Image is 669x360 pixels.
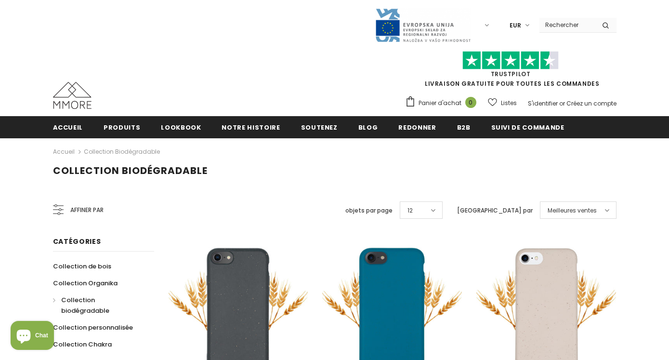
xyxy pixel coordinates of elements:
a: Panier d'achat 0 [405,96,481,110]
a: B2B [457,116,471,138]
a: Collection biodégradable [53,292,144,319]
span: Lookbook [161,123,201,132]
span: Affiner par [70,205,104,215]
span: Panier d'achat [419,98,461,108]
input: Search Site [539,18,595,32]
a: soutenez [301,116,338,138]
span: Blog [358,123,378,132]
span: Notre histoire [222,123,280,132]
span: Collection personnalisée [53,323,133,332]
a: Collection personnalisée [53,319,133,336]
a: Listes [488,94,517,111]
a: TrustPilot [491,70,531,78]
a: Produits [104,116,140,138]
a: Javni Razpis [375,21,471,29]
span: soutenez [301,123,338,132]
span: Accueil [53,123,83,132]
span: B2B [457,123,471,132]
img: Javni Razpis [375,8,471,43]
a: Collection de bois [53,258,111,275]
a: Lookbook [161,116,201,138]
span: Collection Organika [53,279,118,288]
span: Catégories [53,237,101,246]
span: Collection biodégradable [61,295,109,315]
span: Collection Chakra [53,340,112,349]
a: S'identifier [528,99,558,107]
span: LIVRAISON GRATUITE POUR TOUTES LES COMMANDES [405,55,617,88]
span: EUR [510,21,521,30]
a: Accueil [53,146,75,158]
label: objets par page [345,206,393,215]
span: or [559,99,565,107]
span: Produits [104,123,140,132]
label: [GEOGRAPHIC_DATA] par [457,206,533,215]
span: Collection de bois [53,262,111,271]
a: Blog [358,116,378,138]
a: Collection biodégradable [84,147,160,156]
span: 12 [407,206,413,215]
a: Accueil [53,116,83,138]
a: Créez un compte [566,99,617,107]
a: Suivi de commande [491,116,564,138]
a: Collection Chakra [53,336,112,353]
span: Meilleures ventes [548,206,597,215]
inbox-online-store-chat: Shopify online store chat [8,321,57,352]
span: 0 [465,97,476,108]
span: Redonner [398,123,436,132]
span: Suivi de commande [491,123,564,132]
a: Redonner [398,116,436,138]
img: Faites confiance aux étoiles pilotes [462,51,559,70]
a: Collection Organika [53,275,118,292]
span: Listes [501,98,517,108]
img: Cas MMORE [53,82,92,109]
a: Notre histoire [222,116,280,138]
span: Collection biodégradable [53,164,208,177]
